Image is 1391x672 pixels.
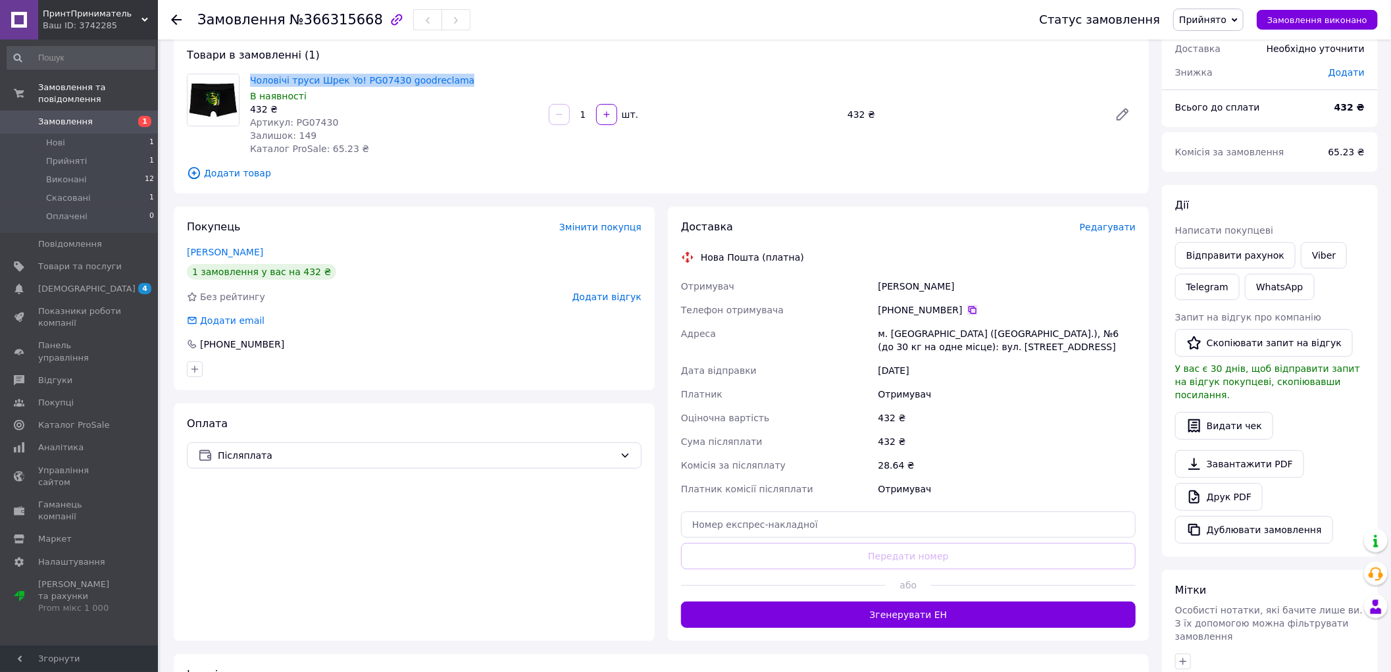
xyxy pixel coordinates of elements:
[886,579,931,592] span: або
[1175,199,1189,211] span: Дії
[876,359,1138,382] div: [DATE]
[250,75,474,86] a: Чоловічі труси Шрек Yo! PG07430 goodreclama
[1175,274,1240,300] a: Telegram
[1334,102,1365,113] b: 432 ₴
[1175,584,1207,596] span: Мітки
[38,533,72,545] span: Маркет
[187,247,263,257] a: [PERSON_NAME]
[187,220,241,233] span: Покупець
[199,314,266,327] div: Додати email
[1245,274,1314,300] a: WhatsApp
[1175,412,1273,440] button: Видати чек
[43,8,141,20] span: ПринтПриниматель
[681,281,734,292] span: Отримувач
[145,174,154,186] span: 12
[138,116,151,127] span: 1
[681,460,786,471] span: Комісія за післяплату
[1175,225,1273,236] span: Написати покупцеві
[7,46,155,70] input: Пошук
[878,303,1136,317] div: [PHONE_NUMBER]
[1175,483,1263,511] a: Друк PDF
[38,116,93,128] span: Замовлення
[149,192,154,204] span: 1
[187,417,228,430] span: Оплата
[171,13,182,26] div: Повернутися назад
[250,143,369,154] span: Каталог ProSale: 65.23 ₴
[1175,67,1213,78] span: Знижка
[876,274,1138,298] div: [PERSON_NAME]
[38,238,102,250] span: Повідомлення
[250,130,316,141] span: Залишок: 149
[149,137,154,149] span: 1
[1175,605,1363,642] span: Особисті нотатки, які бачите лише ви. З їх допомогою можна фільтрувати замовлення
[218,448,615,463] span: Післяплата
[290,12,383,28] span: №366315668
[559,222,642,232] span: Змінити покупця
[250,117,338,128] span: Артикул: PG07430
[876,430,1138,453] div: 432 ₴
[38,340,122,363] span: Панель управління
[1175,43,1221,54] span: Доставка
[1257,10,1378,30] button: Замовлення виконано
[681,328,716,339] span: Адреса
[38,499,122,523] span: Гаманець компанії
[197,12,286,28] span: Замовлення
[38,602,122,614] div: Prom мікс 1 000
[681,220,733,233] span: Доставка
[38,556,105,568] span: Налаштування
[876,322,1138,359] div: м. [GEOGRAPHIC_DATA] ([GEOGRAPHIC_DATA].), №6 (до 30 кг на одне місце): вул. [STREET_ADDRESS]
[1175,329,1353,357] button: Скопіювати запит на відгук
[1179,14,1227,25] span: Прийнято
[876,453,1138,477] div: 28.64 ₴
[681,602,1136,628] button: Згенерувати ЕН
[38,82,158,105] span: Замовлення та повідомлення
[149,155,154,167] span: 1
[46,155,87,167] span: Прийняті
[46,211,88,222] span: Оплачені
[1267,15,1367,25] span: Замовлення виконано
[681,389,722,400] span: Платник
[199,338,286,351] div: [PHONE_NUMBER]
[1175,312,1321,323] span: Запит на відгук про компанію
[38,579,122,615] span: [PERSON_NAME] та рахунки
[1040,13,1161,26] div: Статус замовлення
[1301,242,1347,269] a: Viber
[572,292,642,302] span: Додати відгук
[38,305,122,329] span: Показники роботи компанії
[681,365,757,376] span: Дата відправки
[250,91,307,101] span: В наявності
[681,511,1136,538] input: Номер експрес-накладної
[1175,363,1360,400] span: У вас є 30 днів, щоб відправити запит на відгук покупцеві, скопіювавши посилання.
[43,20,158,32] div: Ваш ID: 3742285
[149,211,154,222] span: 0
[1328,147,1365,157] span: 65.23 ₴
[681,413,769,423] span: Оціночна вартість
[38,261,122,272] span: Товари та послуги
[138,283,151,294] span: 4
[1328,67,1365,78] span: Додати
[46,192,91,204] span: Скасовані
[200,292,265,302] span: Без рейтингу
[1175,450,1304,478] a: Завантажити PDF
[842,105,1104,124] div: 432 ₴
[619,108,640,121] div: шт.
[876,382,1138,406] div: Отримувач
[186,314,266,327] div: Додати email
[1109,101,1136,128] a: Редагувати
[1259,34,1373,63] div: Необхідно уточнити
[38,283,136,295] span: [DEMOGRAPHIC_DATA]
[38,465,122,488] span: Управління сайтом
[1080,222,1136,232] span: Редагувати
[1175,516,1333,544] button: Дублювати замовлення
[697,251,807,264] div: Нова Пошта (платна)
[681,305,784,315] span: Телефон отримувача
[187,264,336,280] div: 1 замовлення у вас на 432 ₴
[681,436,763,447] span: Сума післяплати
[188,74,239,126] img: Чоловічі труси Шрек Yo! PG07430 goodreclama
[1175,147,1284,157] span: Комісія за замовлення
[38,397,74,409] span: Покупці
[876,477,1138,501] div: Отримувач
[1175,242,1296,269] button: Відправити рахунок
[38,419,109,431] span: Каталог ProSale
[1175,102,1260,113] span: Всього до сплати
